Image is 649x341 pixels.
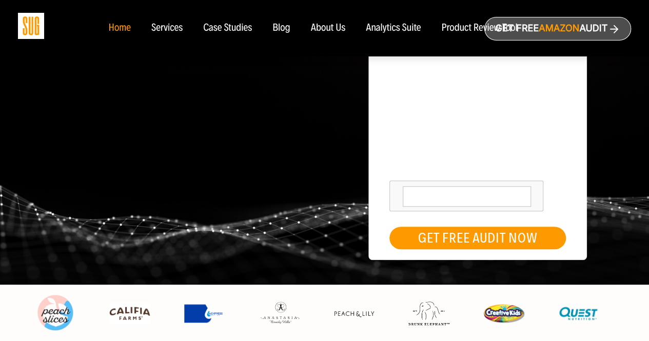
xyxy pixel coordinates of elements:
a: Product Review Tool [441,23,517,34]
a: Case Studies [203,23,252,34]
a: About Us [311,23,346,34]
img: Quest Nutriton [558,303,599,324]
a: Analytics Suite [366,23,421,34]
a: Services [151,23,183,34]
a: Home [108,23,130,34]
a: Get freeAmazonAudit [484,17,631,41]
img: Peach Slices [35,293,76,334]
img: Califia Farms [109,303,150,324]
img: Anastasia Beverly Hills [259,301,300,326]
button: GET FREE AUDIT NOW [389,227,566,249]
img: Peach & Lily [333,310,375,317]
img: Sug [18,13,44,39]
span: Amazon [539,23,579,34]
img: Drunk Elephant [408,302,449,325]
img: Express Water [184,304,225,323]
a: Blog [272,23,290,34]
img: Creative Kids [483,304,524,323]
